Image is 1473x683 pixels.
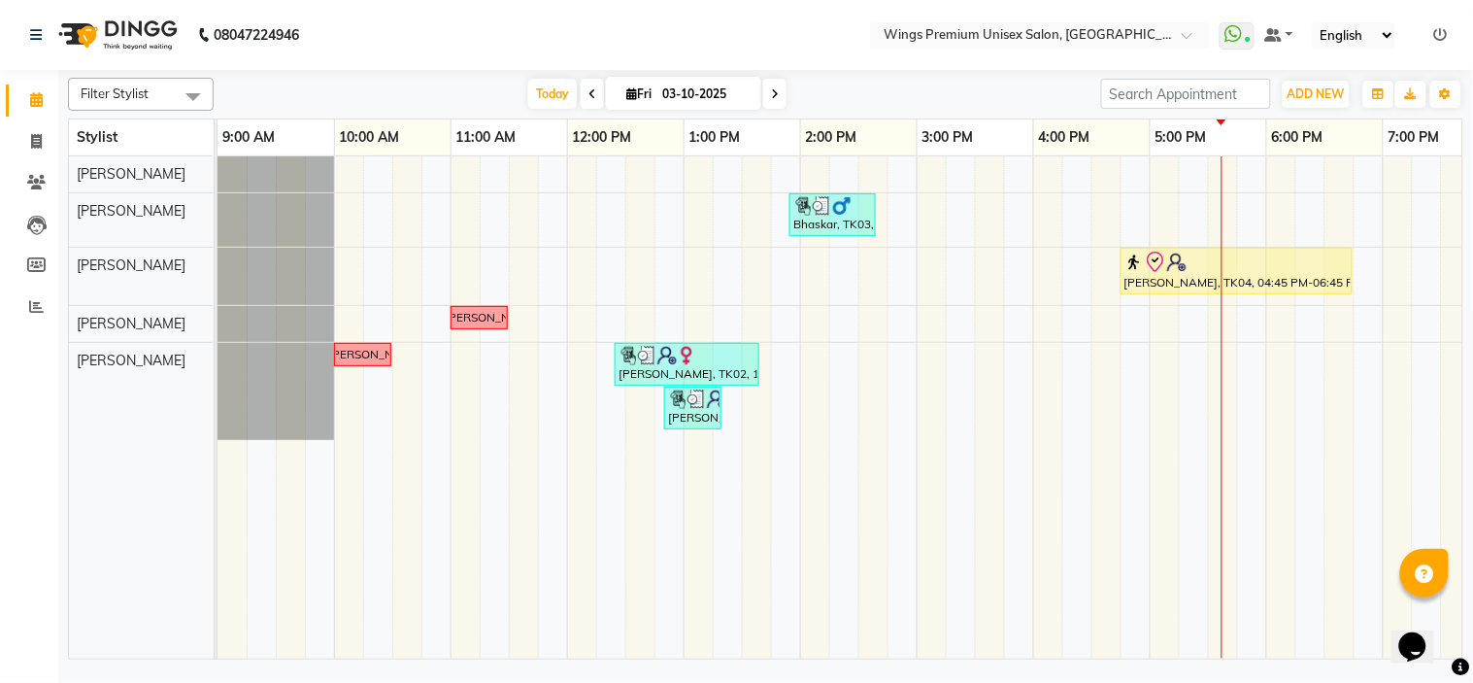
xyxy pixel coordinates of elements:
a: 11:00 AM [452,123,521,152]
input: Search Appointment [1101,79,1271,109]
span: [PERSON_NAME] [77,256,185,274]
span: Fri [621,86,656,101]
a: 7:00 PM [1384,123,1445,152]
button: ADD NEW [1283,81,1350,108]
a: 5:00 PM [1151,123,1212,152]
span: Today [528,79,577,109]
span: [PERSON_NAME] [77,202,185,220]
span: Filter Stylist [81,85,149,101]
a: 10:00 AM [335,123,405,152]
a: 12:00 PM [568,123,637,152]
img: logo [50,8,183,62]
div: Bhaskar, TK03, 01:55 PM-02:40 PM, Hair Cut - [DEMOGRAPHIC_DATA] (Wash & Styling - Hair Styling - 3 [791,196,874,233]
span: [PERSON_NAME] [77,315,185,332]
a: 4:00 PM [1034,123,1095,152]
a: 6:00 PM [1267,123,1328,152]
a: 2:00 PM [801,123,862,152]
span: [PERSON_NAME] [77,165,185,183]
span: Stylist [77,128,117,146]
div: [PERSON_NAME], TK01, 12:50 PM-01:20 PM, Wash & Blow Dry - Upto Shoulder - Hair Styling - 10 [666,390,720,427]
a: 3:00 PM [918,123,979,152]
span: [PERSON_NAME] [77,352,185,369]
a: 1:00 PM [685,123,746,152]
div: Late [PERSON_NAME] [303,346,422,363]
div: [PERSON_NAME], TK02, 12:25 PM-01:40 PM, Eyebrow - THREADING,Wash & Blow Dry - Upto Waist - Hair S... [617,346,757,383]
div: Late [PERSON_NAME] [419,309,539,326]
b: 08047224946 [214,8,299,62]
input: 2025-10-03 [656,80,753,109]
iframe: chat widget [1391,605,1454,664]
div: [PERSON_NAME], TK04, 04:45 PM-06:45 PM, Natural Global Color - Upto Mid Back - Hair Colors - 68 [1122,251,1351,291]
a: 9:00 AM [218,123,280,152]
span: ADD NEW [1288,86,1345,101]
